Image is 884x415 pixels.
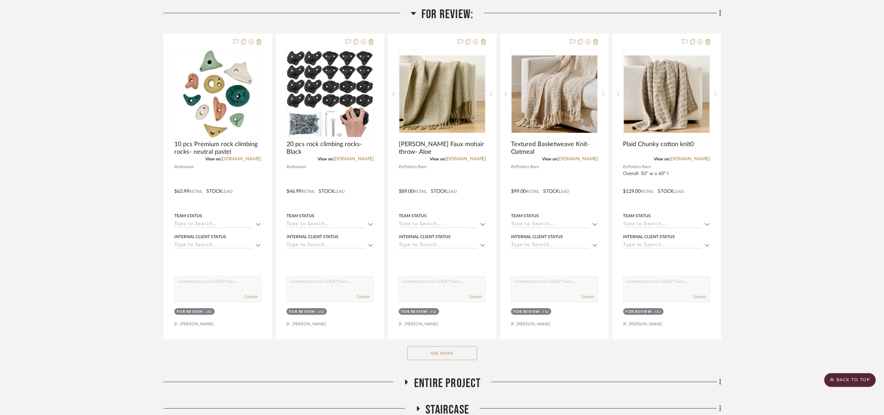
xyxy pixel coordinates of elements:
[289,309,317,315] div: For Review:
[333,157,374,161] a: [DOMAIN_NAME]
[399,55,485,133] img: Hayes Faux mohair throw- Aloe
[179,164,194,170] span: Amazon
[357,294,370,300] button: Submit
[399,213,427,219] div: Team Status
[205,157,221,161] span: View on
[183,51,252,138] img: 10 pcs Premium rock climbing rocks- neutral pastel
[399,221,478,228] input: Type to Search…
[511,234,563,240] div: Internal Client Status
[399,141,486,156] span: [PERSON_NAME] Faux mohair throw- Aloe
[623,234,675,240] div: Internal Client Status
[287,141,374,156] span: 20 pcs rock climbing rocks-Black
[654,157,670,161] span: View on
[628,164,651,170] span: Pottery Barn
[512,55,597,133] img: Textured Basketweave Knit- Oatmeal
[174,213,202,219] div: Team Status
[175,50,261,138] div: 0
[824,373,876,387] scroll-to-top-button: BACK TO TOP
[244,294,258,300] button: Submit
[557,157,598,161] a: [DOMAIN_NAME]
[414,376,481,391] span: Entire Project
[174,164,179,170] span: By
[511,242,590,249] input: Type to Search…
[670,157,710,161] a: [DOMAIN_NAME]
[623,213,651,219] div: Team Status
[287,234,338,240] div: Internal Client Status
[542,157,557,161] span: View on
[421,7,473,22] span: For Review:
[623,141,694,148] span: Plaid Chunky cotton knit0
[581,294,594,300] button: Submit
[623,164,628,170] span: By
[287,51,373,137] img: 20 pcs rock climbing rocks-Black
[174,242,253,249] input: Type to Search…
[287,164,291,170] span: By
[399,50,486,138] div: 0
[174,141,261,156] span: 10 pcs Premium rock climbing rocks- neutral pastel
[656,309,662,315] div: (1)
[543,309,549,315] div: (1)
[624,50,710,138] div: 0
[207,309,213,315] div: (1)
[469,294,482,300] button: Submit
[513,309,542,315] div: For Review:
[399,234,451,240] div: Internal Client Status
[287,213,314,219] div: Team Status
[318,157,333,161] span: View on
[287,50,373,138] div: 0
[177,309,205,315] div: For Review:
[404,164,427,170] span: Pottery Barn
[407,346,477,360] button: See More
[174,234,226,240] div: Internal Client Status
[399,164,404,170] span: By
[174,221,253,228] input: Type to Search…
[287,242,365,249] input: Type to Search…
[511,50,598,138] div: 0
[624,55,710,133] img: Plaid Chunky cotton knit0
[516,164,539,170] span: Pottery Barn
[511,213,539,219] div: Team Status
[399,242,478,249] input: Type to Search…
[445,157,486,161] a: [DOMAIN_NAME]
[623,221,702,228] input: Type to Search…
[626,309,654,315] div: For Review:
[401,309,429,315] div: For Review:
[221,157,261,161] a: [DOMAIN_NAME]
[291,164,306,170] span: Amazon
[623,242,702,249] input: Type to Search…
[319,309,325,315] div: (1)
[693,294,707,300] button: Submit
[511,221,590,228] input: Type to Search…
[287,221,365,228] input: Type to Search…
[430,157,445,161] span: View on
[511,164,516,170] span: By
[431,309,437,315] div: (1)
[511,141,598,156] span: Textured Basketweave Knit- Oatmeal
